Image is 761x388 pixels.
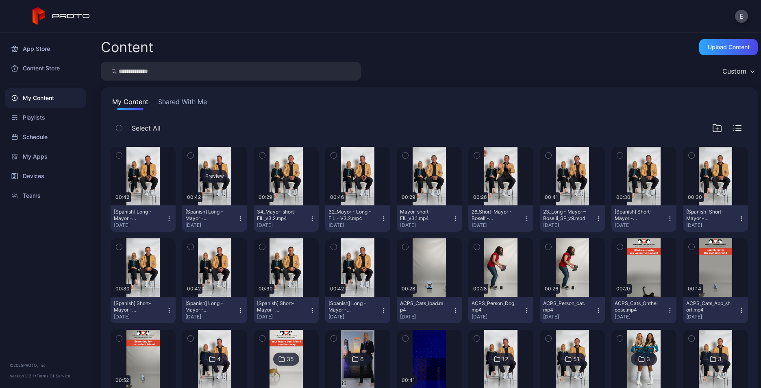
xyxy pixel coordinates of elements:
[328,300,373,313] div: [Spanish] Long - Mayor - Boselli_v2(3).mp4
[325,205,390,232] button: 32_Mayor - Long - FIL - V3.2.mp4[DATE]
[202,170,228,183] div: Preview
[257,300,302,313] div: [Spanish] Short-Mayor - Boselli-footbal_v2(1)(3).mp4
[400,222,452,229] div: [DATE]
[472,222,524,229] div: [DATE]
[502,355,508,363] div: 12
[400,314,452,320] div: [DATE]
[540,297,605,323] button: ACPS_Person_cat.mp4[DATE]
[472,300,516,313] div: ACPS_Person_Dog.mp4
[185,222,237,229] div: [DATE]
[397,297,462,323] button: ACPS_Cats_Ipad.mp4[DATE]
[111,97,150,110] button: My Content
[400,209,445,222] div: Mayor-short-FIL_v3.1.mp4
[182,205,247,232] button: [Spanish] Long - Mayor - Boselli_v2(4).mp4[DATE]
[254,205,319,232] button: 34_Mayor-short-FIL_v3.2.mp4[DATE]
[182,297,247,323] button: [Spanish] Long - Mayor - Boselli_v2(3).mp4[DATE]
[5,127,86,147] a: Schedule
[5,39,86,59] a: App Store
[5,88,86,108] a: My Content
[111,205,176,232] button: [Spanish] Long - Mayor - Boselli_v2(4).mp4[DATE]
[543,300,588,313] div: ACPS_Person_cat.mp4
[683,205,748,232] button: [Spanish] Short-Mayor - [PERSON_NAME]-footbal_v2(1)(4).mp4[DATE]
[10,362,81,368] div: © 2025 PROTO, Inc.
[185,300,230,313] div: [Spanish] Long - Mayor - Boselli_v2(3).mp4
[10,373,37,378] span: Version 1.13.1 •
[573,355,580,363] div: 51
[699,39,758,55] button: Upload Content
[157,97,209,110] button: Shared With Me
[37,373,70,378] a: Terms Of Service
[646,355,650,363] div: 3
[472,209,516,222] div: 26_Short-Mayor - Boselli-football_SP_v9.mp4
[686,300,731,313] div: ACPS_Cats_App_short.mp4
[257,209,302,222] div: 34_Mayor-short-FIL_v3.2.mp4
[114,300,159,313] div: [Spanish] Short-Mayor - Boselli-footbal_v2(1)(3).mp4
[101,40,153,54] div: Content
[5,186,86,205] a: Teams
[615,314,667,320] div: [DATE]
[611,205,676,232] button: [Spanish] Short-Mayor - [PERSON_NAME]-footbal_v2(1)(4).mp4[DATE]
[5,108,86,127] a: Playlists
[615,300,659,313] div: ACPS_Cats_Ontheloose.mp4
[254,297,319,323] button: [Spanish] Short-Mayor - [PERSON_NAME]-footbal_v2(1)(3).mp4[DATE]
[132,123,161,133] span: Select All
[328,314,380,320] div: [DATE]
[718,62,758,81] button: Custom
[400,300,445,313] div: ACPS_Cats_Ipad.mp4
[257,222,309,229] div: [DATE]
[468,297,533,323] button: ACPS_Person_Dog.mp4[DATE]
[543,222,595,229] div: [DATE]
[468,205,533,232] button: 26_Short-Mayor - Boselli-football_SP_v9.mp4[DATE]
[185,314,237,320] div: [DATE]
[540,205,605,232] button: 23_Long - Mayor – Boselli_SP_v9.mp4[DATE]
[257,314,309,320] div: [DATE]
[611,297,676,323] button: ACPS_Cats_Ontheloose.mp4[DATE]
[686,209,731,222] div: [Spanish] Short-Mayor - Boselli-footbal_v2(1)(4).mp4
[686,222,738,229] div: [DATE]
[718,355,722,363] div: 3
[397,205,462,232] button: Mayor-short-FIL_v3.1.mp4[DATE]
[328,222,380,229] div: [DATE]
[5,59,86,78] a: Content Store
[5,147,86,166] a: My Apps
[328,209,373,222] div: 32_Mayor - Long - FIL - V3.2.mp4
[735,10,748,23] button: E
[615,222,667,229] div: [DATE]
[114,314,166,320] div: [DATE]
[114,209,159,222] div: [Spanish] Long - Mayor - Boselli_v2(4).mp4
[708,44,750,50] div: Upload Content
[722,67,746,75] div: Custom
[217,355,221,363] div: 4
[287,355,294,363] div: 35
[114,222,166,229] div: [DATE]
[543,314,595,320] div: [DATE]
[5,166,86,186] a: Devices
[686,314,738,320] div: [DATE]
[360,355,364,363] div: 6
[615,209,659,222] div: [Spanish] Short-Mayor - Boselli-footbal_v2(1)(4).mp4
[543,209,588,222] div: 23_Long - Mayor – Boselli_SP_v9.mp4
[472,314,524,320] div: [DATE]
[683,297,748,323] button: ACPS_Cats_App_short.mp4[DATE]
[185,209,230,222] div: [Spanish] Long - Mayor - Boselli_v2(4).mp4
[325,297,390,323] button: [Spanish] Long - Mayor - Boselli_v2(3).mp4[DATE]
[111,297,176,323] button: [Spanish] Short-Mayor - [PERSON_NAME]-footbal_v2(1)(3).mp4[DATE]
